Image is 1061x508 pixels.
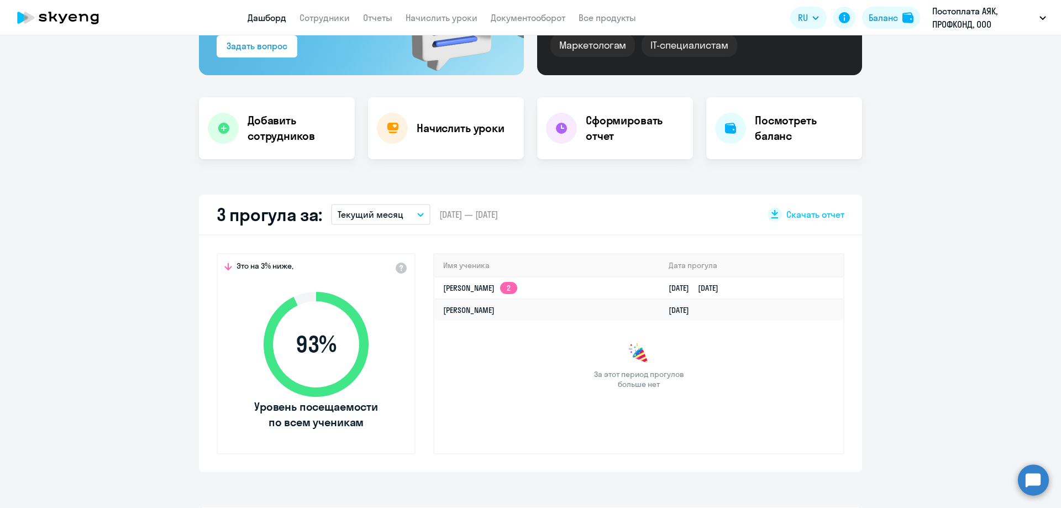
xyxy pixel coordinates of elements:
[592,369,685,389] span: За этот период прогулов больше нет
[253,399,380,430] span: Уровень посещаемости по всем ученикам
[586,113,684,144] h4: Сформировать отчет
[227,39,287,53] div: Задать вопрос
[253,331,380,358] span: 93 %
[862,7,920,29] button: Балансbalance
[579,12,636,23] a: Все продукты
[417,121,505,136] h4: Начислить уроки
[869,11,898,24] div: Баланс
[932,4,1035,31] p: Постоплата АЯК, ПРОФКОНД, ООО
[439,208,498,221] span: [DATE] — [DATE]
[628,343,650,365] img: congrats
[660,254,843,277] th: Дата прогула
[363,12,392,23] a: Отчеты
[338,208,403,221] p: Текущий месяц
[500,282,517,294] app-skyeng-badge: 2
[798,11,808,24] span: RU
[642,34,737,57] div: IT-специалистам
[755,113,853,144] h4: Посмотреть баланс
[300,12,350,23] a: Сотрудники
[443,305,495,315] a: [PERSON_NAME]
[217,35,297,57] button: Задать вопрос
[217,203,322,226] h2: 3 прогула за:
[669,305,698,315] a: [DATE]
[550,34,635,57] div: Маркетологам
[927,4,1052,31] button: Постоплата АЯК, ПРОФКОНД, ООО
[237,261,293,274] span: Это на 3% ниже,
[786,208,844,221] span: Скачать отчет
[443,283,517,293] a: [PERSON_NAME]2
[331,204,430,225] button: Текущий месяц
[434,254,660,277] th: Имя ученика
[902,12,913,23] img: balance
[790,7,827,29] button: RU
[669,283,727,293] a: [DATE][DATE]
[248,113,346,144] h4: Добавить сотрудников
[406,12,477,23] a: Начислить уроки
[248,12,286,23] a: Дашборд
[491,12,565,23] a: Документооборот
